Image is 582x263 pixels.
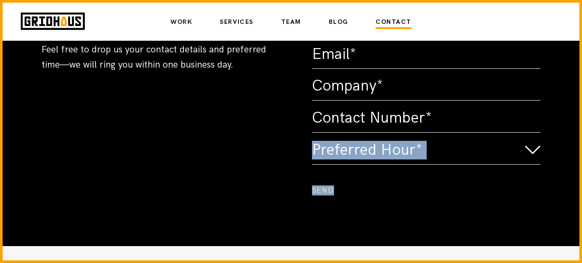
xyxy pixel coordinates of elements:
[42,42,270,73] p: Feel free to drop us your contact details and preferred time—we will ring you within one business...
[170,14,192,29] a: Work
[376,14,411,29] a: Contact
[312,104,541,133] input: Contact Number*
[329,14,348,29] a: Blog
[312,72,541,101] input: Company*
[312,40,541,69] input: Email*
[281,14,301,29] a: Team
[312,185,336,198] button: Send
[220,14,254,29] a: Services
[539,220,572,253] iframe: Drift Widget Chat Controller
[21,13,85,30] img: Gridhaus logo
